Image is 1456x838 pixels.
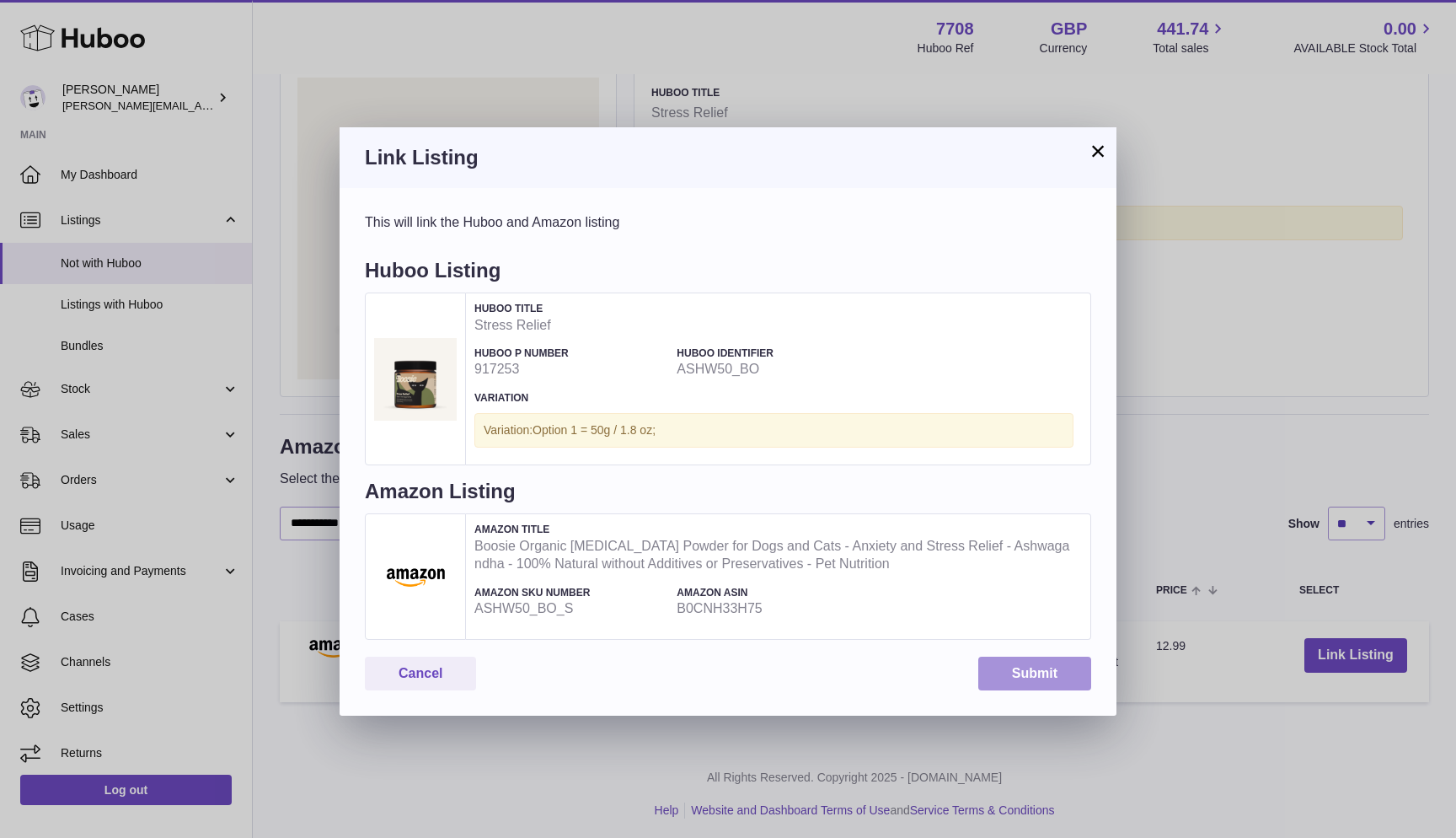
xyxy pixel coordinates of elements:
div: This will link the Huboo and Amazon listing [365,213,1091,232]
h4: Huboo P number [474,346,668,360]
button: Submit [978,657,1091,691]
span: Option 1 = 50g / 1.8 oz; [533,423,656,437]
h4: Amazon SKU Number [474,586,668,599]
h3: Link Listing [365,144,1091,171]
strong: 917253 [474,360,668,379]
strong: Stress Relief [474,316,1073,335]
h4: Huboo Identifier [677,346,870,360]
h4: Huboo Title [474,302,1073,315]
h4: Amazon ASIN [677,586,870,599]
button: × [1088,141,1108,161]
button: Cancel [365,657,476,691]
strong: Boosie Organic [MEDICAL_DATA] Powder for Dogs and Cats - Anxiety and Stress Relief - Ashwagandha ... [474,537,1073,573]
strong: B0CNH33H75 [677,599,870,618]
h4: Amazon Listing [365,478,1091,513]
strong: ASHW50_BO_S [474,599,668,618]
h4: Variation [474,391,1073,405]
h4: Huboo Listing [365,257,1091,293]
img: Boosie Organic Adaptogenic Powder for Dogs and Cats - Anxiety and Stress Relief - Ashwagandha - 1... [374,567,457,586]
img: Stress Relief [374,338,457,421]
h4: Amazon Title [474,523,1073,536]
div: Variation: [474,413,1073,448]
strong: ASHW50_BO [677,360,870,379]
